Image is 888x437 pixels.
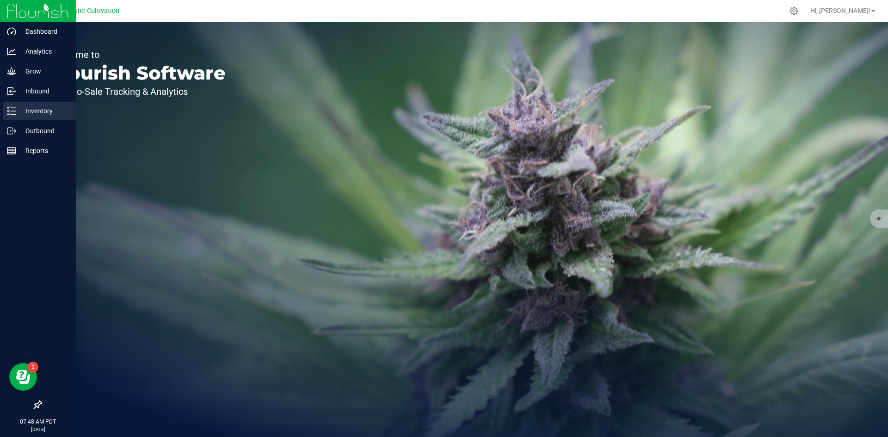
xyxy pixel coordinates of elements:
[4,426,72,433] p: [DATE]
[810,7,870,14] span: Hi, [PERSON_NAME]!
[16,105,72,117] p: Inventory
[7,47,16,56] inline-svg: Analytics
[50,50,226,59] p: Welcome to
[70,7,119,15] span: Dune Cultivation
[9,363,37,391] iframe: Resource center
[7,67,16,76] inline-svg: Grow
[16,26,72,37] p: Dashboard
[27,362,38,373] iframe: Resource center unread badge
[50,87,226,96] p: Seed-to-Sale Tracking & Analytics
[7,106,16,116] inline-svg: Inventory
[16,66,72,77] p: Grow
[16,125,72,136] p: Outbound
[7,27,16,36] inline-svg: Dashboard
[16,86,72,97] p: Inbound
[4,418,72,426] p: 07:48 AM PDT
[16,46,72,57] p: Analytics
[788,6,800,15] div: Manage settings
[7,146,16,155] inline-svg: Reports
[50,64,226,82] p: Flourish Software
[7,86,16,96] inline-svg: Inbound
[7,126,16,135] inline-svg: Outbound
[16,145,72,156] p: Reports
